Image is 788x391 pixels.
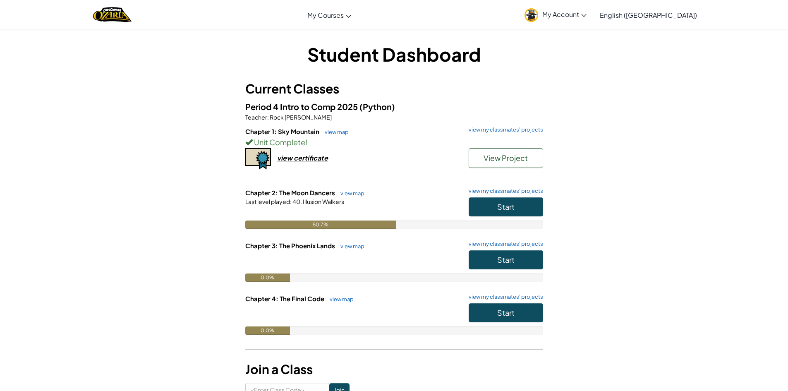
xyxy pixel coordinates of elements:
span: Chapter 1: Sky Mountain [245,127,321,135]
span: Start [497,202,515,211]
span: ! [305,137,307,147]
span: Illusion Walkers [302,198,344,205]
a: view my classmates' projects [465,127,543,132]
span: Start [497,308,515,317]
a: My Courses [303,4,355,26]
span: 40. [292,198,302,205]
img: avatar [525,8,538,22]
a: view my classmates' projects [465,294,543,300]
span: Period 4 Intro to Comp 2025 [245,101,359,112]
button: View Project [469,148,543,168]
h3: Join a Class [245,360,543,379]
h1: Student Dashboard [245,41,543,67]
a: Ozaria by CodeCombat logo [93,6,132,23]
a: view my classmates' projects [465,188,543,194]
span: View Project [484,153,528,163]
a: view map [336,190,364,197]
button: Start [469,250,543,269]
span: Teacher [245,113,267,121]
span: (Python) [359,101,395,112]
a: view certificate [245,154,328,162]
a: view map [326,296,354,302]
div: 0.0% [245,326,290,335]
span: Chapter 4: The Final Code [245,295,326,302]
a: view my classmates' projects [465,241,543,247]
span: : [267,113,269,121]
div: view certificate [277,154,328,162]
a: English ([GEOGRAPHIC_DATA]) [596,4,701,26]
span: Chapter 3: The Phoenix Lands [245,242,336,249]
span: Chapter 2: The Moon Dancers [245,189,336,197]
button: Start [469,197,543,216]
button: Start [469,303,543,322]
a: view map [336,243,364,249]
span: Unit Complete [253,137,305,147]
h3: Current Classes [245,79,543,98]
span: : [290,198,292,205]
span: Last level played [245,198,290,205]
a: My Account [520,2,591,28]
a: view map [321,129,349,135]
span: Start [497,255,515,264]
img: certificate-icon.png [245,148,271,170]
span: My Courses [307,11,344,19]
span: English ([GEOGRAPHIC_DATA]) [600,11,697,19]
span: Rock [PERSON_NAME] [269,113,332,121]
img: Home [93,6,132,23]
span: My Account [542,10,587,19]
div: 0.0% [245,273,290,282]
div: 50.7% [245,221,396,229]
